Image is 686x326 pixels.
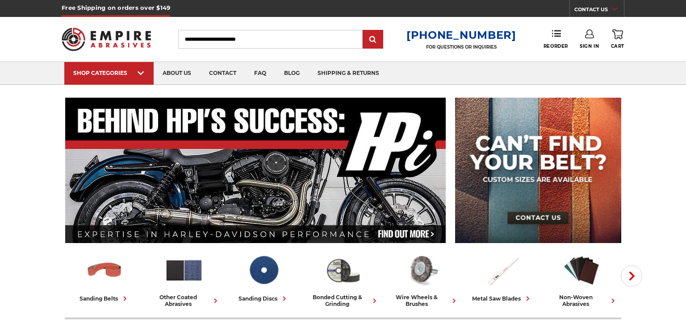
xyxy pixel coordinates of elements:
[164,251,204,289] img: Other Coated Abrasives
[323,251,363,289] img: Bonded Cutting & Grinding
[406,44,516,50] p: FOR QUESTIONS OR INQUIRIES
[544,29,568,49] a: Reorder
[244,251,283,289] img: Sanding Discs
[73,70,145,76] div: SHOP CATEGORIES
[238,294,289,303] div: sanding discs
[482,251,522,289] img: Metal Saw Blades
[68,251,141,303] a: sanding belts
[544,43,568,49] span: Reorder
[545,294,618,307] div: non-woven abrasives
[611,29,624,49] a: Cart
[309,62,388,85] a: shipping & returns
[245,62,275,85] a: faq
[200,62,245,85] a: contact
[611,43,624,49] span: Cart
[79,294,130,303] div: sanding belts
[406,29,516,41] a: [PHONE_NUMBER]
[307,294,379,307] div: bonded cutting & grinding
[472,294,532,303] div: metal saw blades
[85,251,124,289] img: Sanding Belts
[455,98,621,243] img: promo banner for custom belts.
[65,98,446,243] img: Banner for an interview featuring Horsepower Inc who makes Harley performance upgrades featured o...
[621,265,642,287] button: Next
[386,294,459,307] div: wire wheels & brushes
[403,251,442,289] img: Wire Wheels & Brushes
[307,251,379,307] a: bonded cutting & grinding
[580,43,599,49] span: Sign In
[275,62,309,85] a: blog
[574,4,624,17] a: CONTACT US
[154,62,200,85] a: about us
[62,22,151,57] img: Empire Abrasives
[148,294,220,307] div: other coated abrasives
[562,251,601,289] img: Non-woven Abrasives
[148,251,220,307] a: other coated abrasives
[386,251,459,307] a: wire wheels & brushes
[466,251,538,303] a: metal saw blades
[227,251,300,303] a: sanding discs
[545,251,618,307] a: non-woven abrasives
